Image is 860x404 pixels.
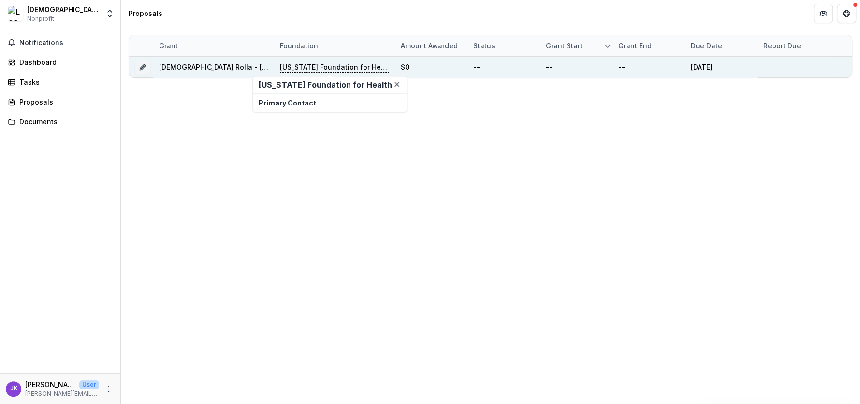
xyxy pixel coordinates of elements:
[153,35,274,56] div: Grant
[280,62,389,73] p: [US_STATE] Foundation for Health
[274,35,395,56] div: Foundation
[79,380,99,389] p: User
[467,35,540,56] div: Status
[837,4,856,23] button: Get Help
[612,35,685,56] div: Grant end
[604,42,612,50] svg: sorted descending
[395,35,467,56] div: Amount awarded
[540,41,588,51] div: Grant start
[758,41,807,51] div: Report Due
[4,94,117,110] a: Proposals
[612,41,657,51] div: Grant end
[4,35,117,50] button: Notifications
[19,97,109,107] div: Proposals
[540,35,612,56] div: Grant start
[473,62,480,72] div: --
[8,6,23,21] img: LGBTQ Rolla
[153,41,184,51] div: Grant
[135,60,150,75] button: Grant 861c98a4-aa06-48f6-bff2-d77386f54d80
[259,98,401,108] p: Primary Contact
[125,6,166,20] nav: breadcrumb
[19,39,113,47] span: Notifications
[467,41,501,51] div: Status
[4,74,117,90] a: Tasks
[618,62,625,72] div: --
[4,54,117,70] a: Dashboard
[395,41,464,51] div: Amount awarded
[546,62,553,72] div: --
[274,41,324,51] div: Foundation
[691,62,713,72] div: [DATE]
[4,114,117,130] a: Documents
[19,117,109,127] div: Documents
[19,77,109,87] div: Tasks
[27,4,99,15] div: [DEMOGRAPHIC_DATA] Rolla
[25,379,75,389] p: [PERSON_NAME]
[685,41,728,51] div: Due Date
[10,386,17,392] div: Jonathan Kimball
[685,35,758,56] div: Due Date
[103,383,115,395] button: More
[159,63,408,71] a: [DEMOGRAPHIC_DATA] Rolla - [DATE] - [DATE] Request for Concept Papers
[19,57,109,67] div: Dashboard
[814,4,833,23] button: Partners
[259,80,401,90] h2: [US_STATE] Foundation for Health
[758,35,830,56] div: Report Due
[103,4,117,23] button: Open entity switcher
[391,78,403,90] button: Close
[129,8,162,18] div: Proposals
[401,62,409,72] div: $0
[27,15,54,23] span: Nonprofit
[25,389,99,398] p: [PERSON_NAME][EMAIL_ADDRESS][PERSON_NAME][DOMAIN_NAME]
